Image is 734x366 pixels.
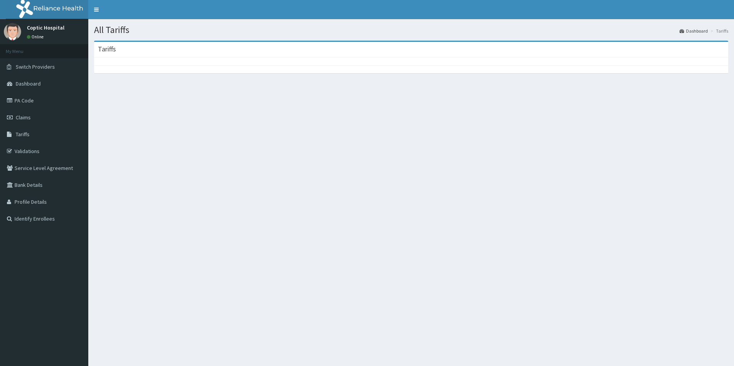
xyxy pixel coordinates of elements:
[16,63,55,70] span: Switch Providers
[94,25,728,35] h1: All Tariffs
[4,23,21,40] img: User Image
[27,34,45,40] a: Online
[27,25,64,30] p: Coptic Hospital
[16,80,41,87] span: Dashboard
[98,46,116,53] h3: Tariffs
[16,131,30,138] span: Tariffs
[679,28,708,34] a: Dashboard
[16,114,31,121] span: Claims
[709,28,728,34] li: Tariffs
